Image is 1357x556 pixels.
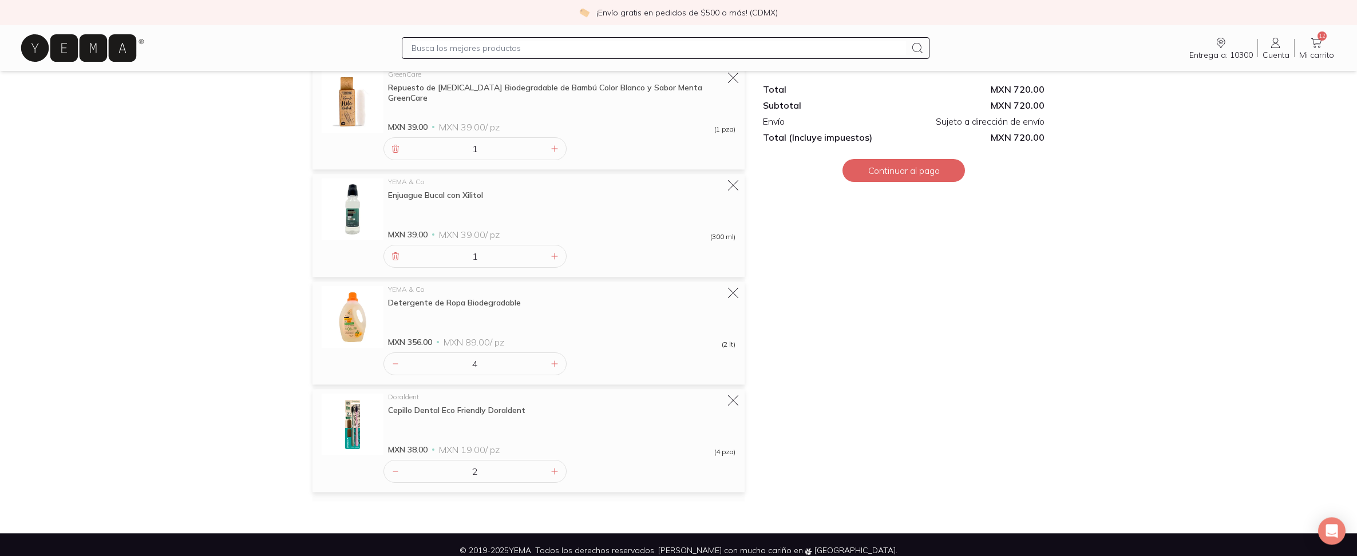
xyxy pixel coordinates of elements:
span: MXN 19.00 / pz [439,444,500,455]
input: Busca los mejores productos [412,41,907,55]
a: Enjuague Bucal con XilitolYEMA & CoEnjuague Bucal con XilitolMXN 39.00MXN 39.00/ pz(300 ml) [322,178,735,240]
span: MXN 39.00 [388,121,428,133]
span: MXN 39.00 [388,229,428,240]
span: [PERSON_NAME] con mucho cariño en [GEOGRAPHIC_DATA]. [658,545,897,555]
div: Repuesto de [MEDICAL_DATA] Biodegradable de Bambú Color Blanco y Sabor Menta GreenCare [388,82,735,103]
a: 12Mi carrito [1295,36,1339,60]
img: Detergente de Ropa Biodegradable [322,286,383,348]
div: Cepillo Dental Eco Friendly Doraldent [388,405,735,415]
div: Doraldent [388,394,735,400]
span: 12 [1318,31,1327,41]
span: MXN 720.00 [904,132,1045,143]
div: GreenCare [388,71,735,78]
img: Enjuague Bucal con Xilitol [322,178,383,240]
a: Cuenta [1258,36,1294,60]
span: Mi carrito [1299,50,1334,60]
img: Repuesto de Hilo Dental Biodegradable de Bambú Color Blanco y Sabor Menta GreenCare [322,71,383,133]
a: Repuesto de Hilo Dental Biodegradable de Bambú Color Blanco y Sabor Menta GreenCareGreenCareRepue... [322,71,735,133]
div: YEMA & Co [388,178,735,185]
span: (2 lt) [722,341,735,348]
div: Total [763,84,904,95]
span: Cuenta [1263,50,1289,60]
span: MXN 89.00 / pz [444,336,504,348]
img: Cepillo Dental Eco Friendly Doraldent [322,394,383,455]
div: Subtotal [763,100,904,111]
p: ¡Envío gratis en pedidos de $500 o más! (CDMX) [596,7,778,18]
div: Sujeto a dirección de envío [904,116,1045,127]
div: Enjuague Bucal con Xilitol [388,190,735,200]
div: YEMA & Co [388,286,735,293]
span: MXN 39.00 / pz [439,121,500,133]
span: MXN 38.00 [388,444,428,455]
span: MXN 356.00 [388,336,432,348]
div: Detergente de Ropa Biodegradable [388,297,735,308]
div: Total (Incluye impuestos) [763,132,904,143]
span: (4 pza) [714,448,735,455]
span: (300 ml) [710,233,735,240]
a: Detergente de Ropa BiodegradableYEMA & CoDetergente de Ropa BiodegradableMXN 356.00MXN 89.00/ pz(... [322,286,735,348]
div: Open Intercom Messenger [1318,517,1346,545]
button: Continuar al pago [842,159,965,182]
a: Cepillo Dental Eco Friendly DoraldentDoraldentCepillo Dental Eco Friendly DoraldentMXN 38.00MXN 1... [322,394,735,455]
div: MXN 720.00 [904,100,1045,111]
img: check [579,7,590,18]
span: MXN 39.00 / pz [439,229,500,240]
a: Entrega a: 10300 [1185,36,1257,60]
span: (1 pza) [714,126,735,133]
div: Envío [763,116,904,127]
span: Entrega a: 10300 [1189,50,1253,60]
div: MXN 720.00 [904,84,1045,95]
